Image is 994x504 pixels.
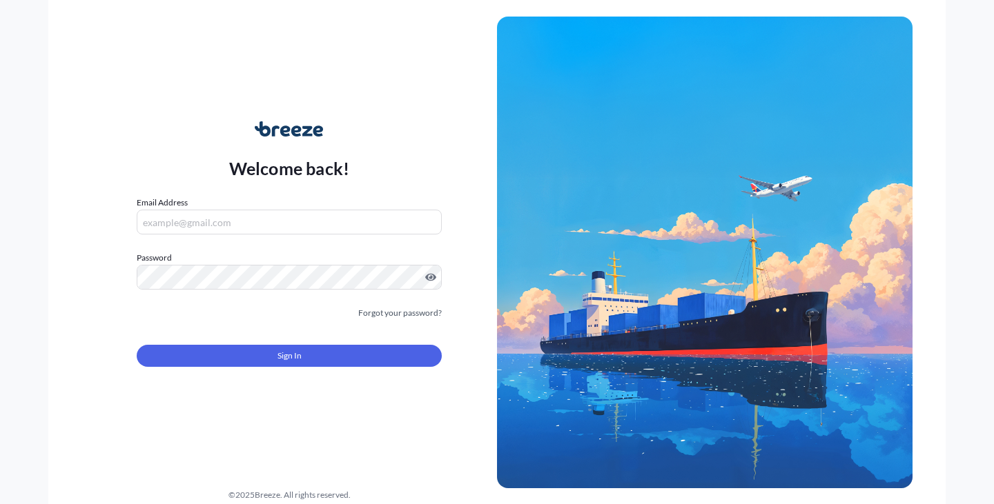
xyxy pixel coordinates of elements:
label: Email Address [137,196,188,210]
button: Sign In [137,345,442,367]
p: Welcome back! [229,157,350,179]
img: Ship illustration [497,17,913,488]
div: © 2025 Breeze. All rights reserved. [81,488,497,502]
button: Show password [425,272,436,283]
span: Sign In [277,349,302,363]
label: Password [137,251,442,265]
a: Forgot your password? [358,306,442,320]
input: example@gmail.com [137,210,442,234]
